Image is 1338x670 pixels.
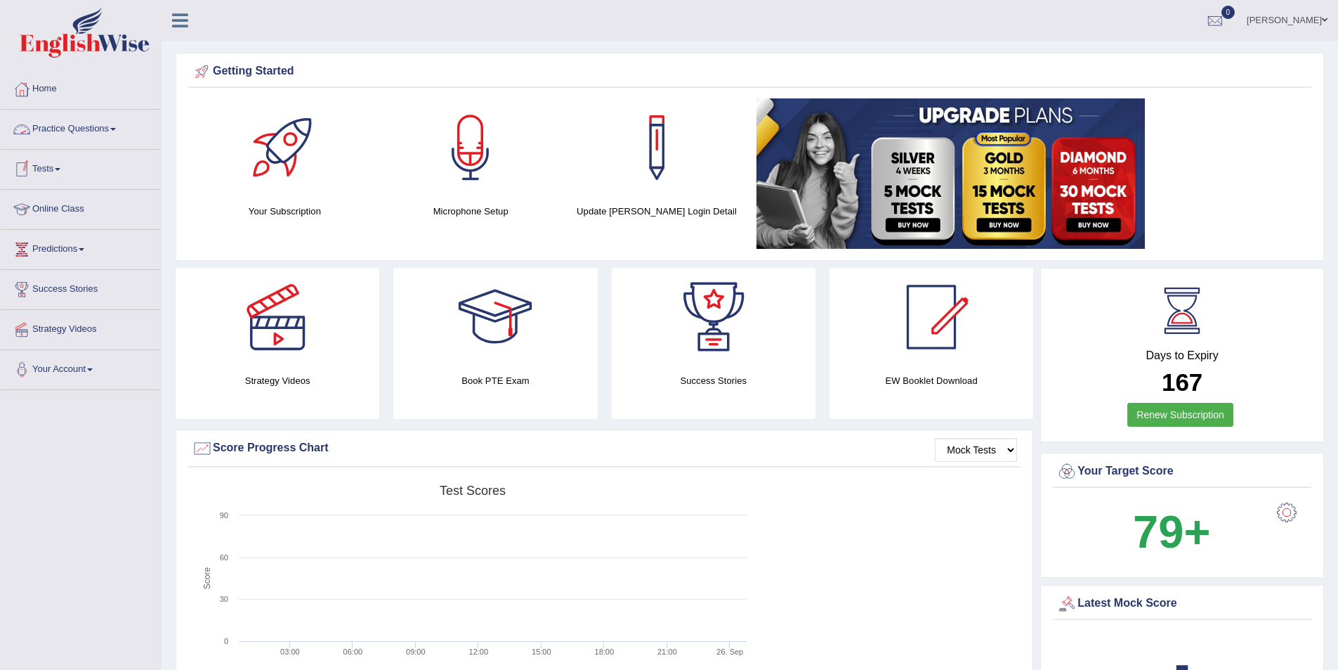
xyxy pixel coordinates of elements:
a: Home [1,70,161,105]
span: 0 [1221,6,1235,19]
text: 18:00 [595,648,615,656]
h4: Microphone Setup [385,204,557,219]
text: 21:00 [657,648,677,656]
h4: Success Stories [612,373,815,388]
text: 15:00 [532,648,551,656]
text: 12:00 [469,648,489,656]
b: 79+ [1133,506,1210,558]
text: 60 [220,553,228,562]
a: Practice Questions [1,110,161,145]
div: Getting Started [192,61,1308,82]
img: small5.jpg [756,98,1145,249]
text: 09:00 [406,648,426,656]
text: 30 [220,595,228,603]
text: 06:00 [343,648,363,656]
a: Success Stories [1,270,161,305]
tspan: Score [202,567,212,590]
text: 90 [220,511,228,520]
div: Score Progress Chart [192,438,1017,459]
h4: Days to Expiry [1056,349,1308,362]
a: Predictions [1,230,161,265]
a: Your Account [1,350,161,385]
a: Strategy Videos [1,310,161,345]
h4: Strategy Videos [176,373,379,388]
a: Tests [1,150,161,185]
a: Renew Subscription [1127,403,1233,427]
div: Latest Mock Score [1056,593,1308,614]
text: 0 [224,637,228,645]
h4: Book PTE Exam [393,373,597,388]
h4: Update [PERSON_NAME] Login Detail [571,204,743,219]
b: 167 [1162,368,1202,396]
div: Your Target Score [1056,461,1308,482]
h4: Your Subscription [199,204,371,219]
h4: EW Booklet Download [829,373,1033,388]
tspan: Test scores [440,484,506,498]
text: 03:00 [280,648,300,656]
tspan: 26. Sep [716,648,743,656]
a: Online Class [1,190,161,225]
